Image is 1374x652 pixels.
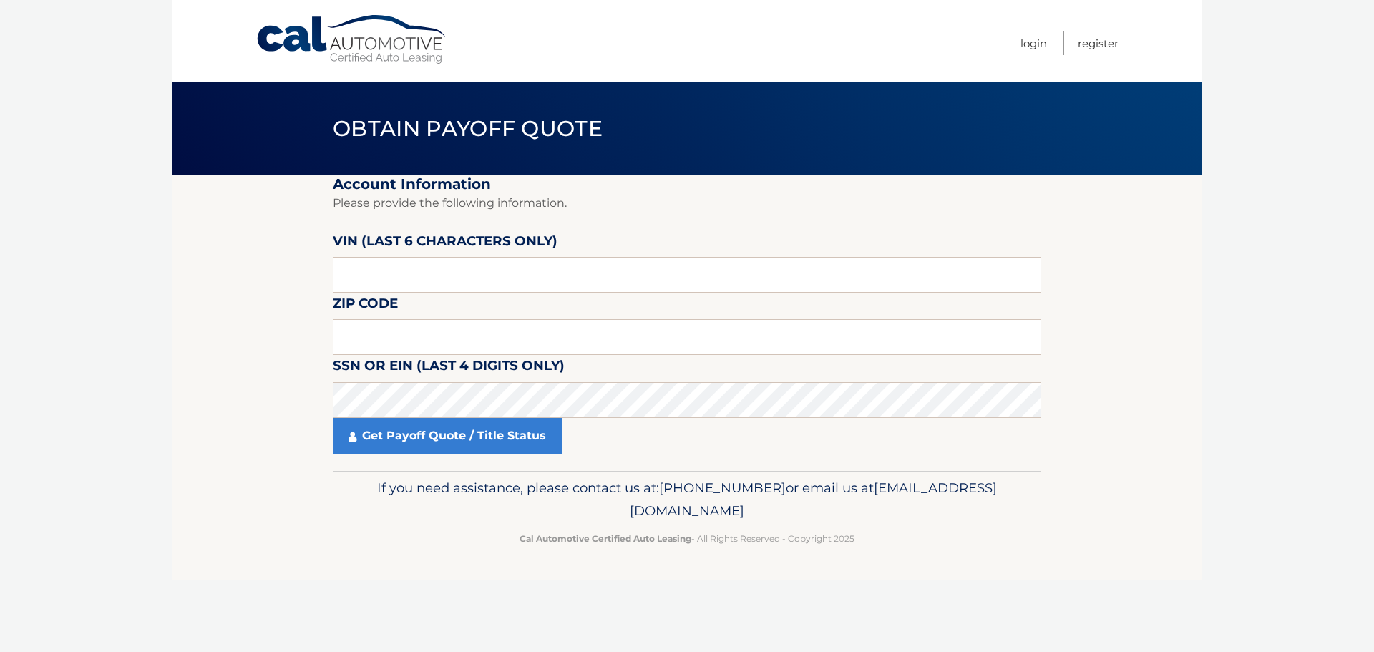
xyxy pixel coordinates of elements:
strong: Cal Automotive Certified Auto Leasing [520,533,691,544]
label: SSN or EIN (last 4 digits only) [333,355,565,381]
h2: Account Information [333,175,1041,193]
p: If you need assistance, please contact us at: or email us at [342,477,1032,522]
span: [PHONE_NUMBER] [659,480,786,496]
p: Please provide the following information. [333,193,1041,213]
a: Register [1078,31,1119,55]
a: Login [1020,31,1047,55]
a: Get Payoff Quote / Title Status [333,418,562,454]
a: Cal Automotive [255,14,449,65]
span: Obtain Payoff Quote [333,115,603,142]
p: - All Rights Reserved - Copyright 2025 [342,531,1032,546]
label: VIN (last 6 characters only) [333,230,557,257]
label: Zip Code [333,293,398,319]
